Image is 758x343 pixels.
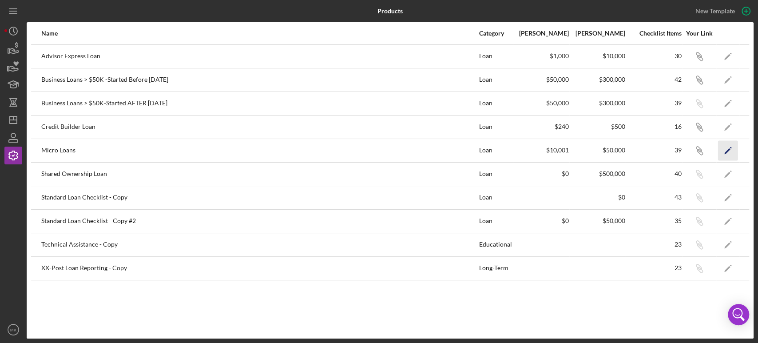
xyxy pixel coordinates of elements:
[41,116,478,138] div: Credit Builder Loan
[513,100,569,107] div: $50,000
[626,241,682,248] div: 23
[513,170,569,177] div: $0
[626,123,682,130] div: 16
[626,52,682,60] div: 30
[513,147,569,154] div: $10,001
[41,30,478,37] div: Name
[4,321,22,339] button: MK
[479,163,512,185] div: Loan
[570,170,625,177] div: $500,000
[41,234,478,256] div: Technical Assistance - Copy
[728,304,749,325] div: Open Intercom Messenger
[626,100,682,107] div: 39
[41,140,478,162] div: Micro Loans
[41,163,478,185] div: Shared Ownership Loan
[479,210,512,232] div: Loan
[513,217,569,224] div: $0
[479,45,512,68] div: Loan
[41,257,478,279] div: XX-Post Loan Reporting - Copy
[479,30,512,37] div: Category
[695,4,735,18] div: New Template
[479,69,512,91] div: Loan
[479,116,512,138] div: Loan
[479,187,512,209] div: Loan
[626,170,682,177] div: 40
[479,140,512,162] div: Loan
[10,327,17,332] text: MK
[626,194,682,201] div: 43
[513,76,569,83] div: $50,000
[479,92,512,115] div: Loan
[479,257,512,279] div: Long-Term
[513,30,569,37] div: [PERSON_NAME]
[626,147,682,154] div: 39
[683,30,716,37] div: Your Link
[570,76,625,83] div: $300,000
[626,76,682,83] div: 42
[570,147,625,154] div: $50,000
[626,217,682,224] div: 35
[570,217,625,224] div: $50,000
[513,52,569,60] div: $1,000
[41,187,478,209] div: Standard Loan Checklist - Copy
[479,234,512,256] div: Educational
[690,4,754,18] button: New Template
[626,30,682,37] div: Checklist Items
[570,100,625,107] div: $300,000
[377,8,403,15] b: Products
[570,30,625,37] div: [PERSON_NAME]
[41,210,478,232] div: Standard Loan Checklist - Copy #2
[513,123,569,130] div: $240
[41,92,478,115] div: Business Loans > $50K-Started AFTER [DATE]
[41,69,478,91] div: Business Loans > $50K -Started Before [DATE]
[570,194,625,201] div: $0
[41,45,478,68] div: Advisor Express Loan
[570,123,625,130] div: $500
[626,264,682,271] div: 23
[570,52,625,60] div: $10,000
